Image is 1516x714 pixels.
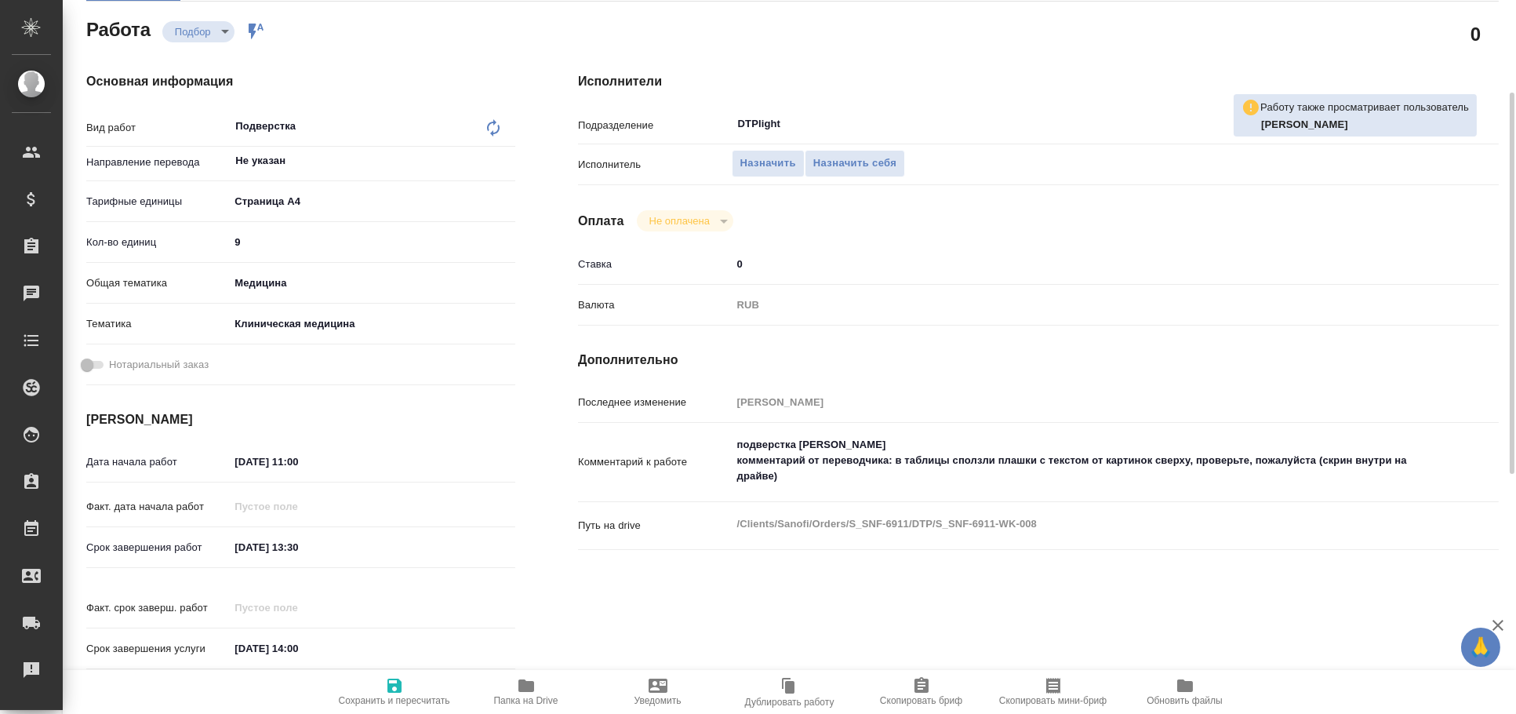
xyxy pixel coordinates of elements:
p: Дата начала работ [86,454,229,470]
button: Не оплачена [645,214,714,228]
p: Срок завершения работ [86,540,229,556]
textarea: подверстка [PERSON_NAME] комментарий от переводчика: в таблицы сползли плашки с текстом от картин... [732,432,1423,490]
p: Тарифные единицы [86,194,229,209]
button: Обновить файлы [1119,670,1251,714]
p: Общая тематика [86,275,229,291]
span: Назначить себя [813,155,896,173]
h2: 0 [1471,20,1481,47]
button: Подбор [170,25,216,38]
h4: [PERSON_NAME] [86,410,515,429]
button: Сохранить и пересчитать [329,670,460,714]
span: Сохранить и пересчитать [339,695,450,706]
button: Скопировать мини-бриф [987,670,1119,714]
h4: Основная информация [86,72,515,91]
textarea: /Clients/Sanofi/Orders/S_SNF-6911/DTP/S_SNF-6911-WK-008 [732,511,1423,537]
div: Подбор [637,210,733,231]
input: Пустое поле [229,495,366,518]
button: Назначить себя [805,150,905,177]
button: Open [1413,122,1416,126]
p: Направление перевода [86,155,229,170]
p: Тематика [86,316,229,332]
span: 🙏 [1467,631,1494,664]
h4: Оплата [578,212,624,231]
input: ✎ Введи что-нибудь [229,231,515,253]
button: Скопировать бриф [856,670,987,714]
div: RUB [732,292,1423,319]
span: Назначить [740,155,796,173]
h2: Работа [86,14,151,42]
p: Комментарий к работе [578,454,732,470]
p: Работу также просматривает пользователь [1260,100,1469,115]
div: Страница А4 [229,188,515,215]
span: Скопировать бриф [880,695,962,706]
span: Скопировать мини-бриф [999,695,1107,706]
button: Open [507,159,510,162]
input: ✎ Введи что-нибудь [229,637,366,660]
p: Последнее изменение [578,395,732,410]
p: Ставка [578,257,732,272]
p: Вид работ [86,120,229,136]
p: Срок завершения услуги [86,641,229,657]
div: Медицина [229,270,515,297]
button: Уведомить [592,670,724,714]
p: Исполнитель [578,157,732,173]
p: Кол-во единиц [86,235,229,250]
p: Факт. срок заверш. работ [86,600,229,616]
h4: Дополнительно [578,351,1499,370]
button: 🙏 [1461,628,1500,667]
input: Пустое поле [732,391,1423,413]
h4: Исполнители [578,72,1499,91]
p: Валюта [578,297,732,313]
p: Факт. дата начала работ [86,499,229,515]
p: Путь на drive [578,518,732,534]
button: Назначить [732,150,805,177]
p: Подразделение [578,118,732,133]
input: ✎ Введи что-нибудь [229,450,366,473]
input: ✎ Введи что-нибудь [229,536,366,559]
span: Нотариальный заказ [109,357,209,373]
span: Дублировать работу [745,697,834,708]
div: Клиническая медицина [229,311,515,337]
span: Папка на Drive [494,695,558,706]
input: ✎ Введи что-нибудь [732,253,1423,275]
input: Пустое поле [229,596,366,619]
div: Подбор [162,21,234,42]
button: Дублировать работу [724,670,856,714]
button: Папка на Drive [460,670,592,714]
span: Обновить файлы [1147,695,1223,706]
span: Уведомить [634,695,682,706]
